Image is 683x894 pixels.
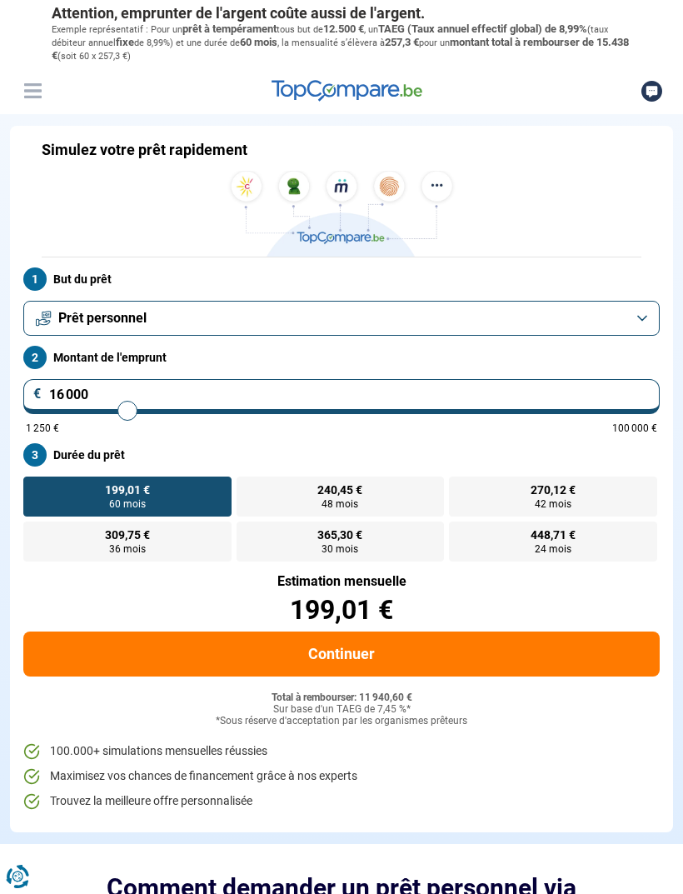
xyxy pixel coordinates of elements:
[23,743,660,760] li: 100.000+ simulations mensuelles réussies
[58,309,147,327] span: Prêt personnel
[225,171,458,257] img: TopCompare.be
[52,36,629,62] span: montant total à rembourser de 15.438 €
[42,141,247,159] h1: Simulez votre prêt rapidement
[23,692,660,704] div: Total à rembourser: 11 940,60 €
[240,36,277,48] span: 60 mois
[23,716,660,727] div: *Sous réserve d'acceptation par les organismes prêteurs
[323,22,364,35] span: 12.500 €
[23,704,660,716] div: Sur base d'un TAEG de 7,45 %*
[105,529,150,541] span: 309,75 €
[612,423,657,433] span: 100 000 €
[322,544,358,554] span: 30 mois
[385,36,419,48] span: 257,3 €
[105,484,150,496] span: 199,01 €
[23,597,660,623] div: 199,01 €
[531,484,576,496] span: 270,12 €
[378,22,587,35] span: TAEG (Taux annuel effectif global) de 8,99%
[20,78,45,103] button: Menu
[531,529,576,541] span: 448,71 €
[23,793,660,810] li: Trouvez la meilleure offre personnalisée
[272,80,422,102] img: TopCompare
[23,632,660,677] button: Continuer
[23,301,660,336] button: Prêt personnel
[26,423,59,433] span: 1 250 €
[33,387,42,401] span: €
[52,4,631,22] p: Attention, emprunter de l'argent coûte aussi de l'argent.
[182,22,277,35] span: prêt à tempérament
[535,499,571,509] span: 42 mois
[52,22,631,63] p: Exemple représentatif : Pour un tous but de , un (taux débiteur annuel de 8,99%) et une durée de ...
[322,499,358,509] span: 48 mois
[109,544,146,554] span: 36 mois
[317,529,362,541] span: 365,30 €
[23,575,660,588] div: Estimation mensuelle
[23,768,660,785] li: Maximisez vos chances de financement grâce à nos experts
[116,36,134,48] span: fixe
[23,267,660,291] label: But du prêt
[23,443,660,467] label: Durée du prêt
[317,484,362,496] span: 240,45 €
[109,499,146,509] span: 60 mois
[23,346,660,369] label: Montant de l'emprunt
[535,544,571,554] span: 24 mois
